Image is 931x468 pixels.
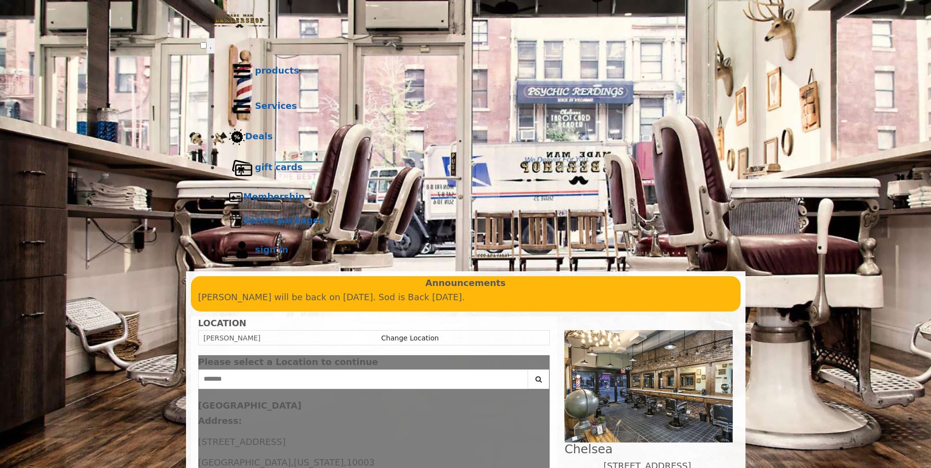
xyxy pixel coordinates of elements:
[255,65,299,76] b: products
[535,359,550,365] button: close dialog
[207,38,215,53] button: menu toggle
[220,209,731,233] a: Series packagesSeries packages
[204,334,261,342] span: [PERSON_NAME]
[198,357,378,367] span: Please select a Location to continue
[346,457,374,468] span: 10003
[229,213,243,228] img: Series packages
[198,369,550,394] div: Center Select
[198,290,733,305] p: [PERSON_NAME] will be back on [DATE]. Sod is Back [DATE].
[229,129,245,146] img: Deals
[229,58,255,84] img: Products
[210,41,212,51] span: .
[198,400,302,411] b: [GEOGRAPHIC_DATA]
[229,93,255,120] img: Services
[255,162,303,172] b: gift cards
[198,437,286,447] span: [STREET_ADDRESS]
[198,457,291,468] span: [GEOGRAPHIC_DATA]
[293,457,344,468] span: [US_STATE]
[245,131,273,141] b: Deals
[220,124,731,150] a: DealsDeals
[220,185,731,209] a: MembershipMembership
[243,191,305,202] b: Membership
[291,457,294,468] span: ,
[243,215,324,225] b: Series packages
[198,416,242,426] b: Address:
[381,334,439,342] a: Change Location
[229,237,255,263] img: sign in
[255,244,289,255] b: sign in
[426,276,506,290] b: Announcements
[564,442,733,456] h2: Chelsea
[220,150,731,185] a: Gift cardsgift cards
[220,89,731,124] a: ServicesServices
[229,190,243,205] img: Membership
[533,376,544,383] i: Search button
[198,369,529,389] input: Search Center
[220,53,731,89] a: Productsproducts
[198,318,246,328] b: LOCATION
[200,5,279,37] img: Made Man Barbershop logo
[229,155,255,181] img: Gift cards
[344,457,346,468] span: ,
[255,101,297,111] b: Services
[200,42,207,49] input: menu toggle
[220,233,731,268] a: sign insign in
